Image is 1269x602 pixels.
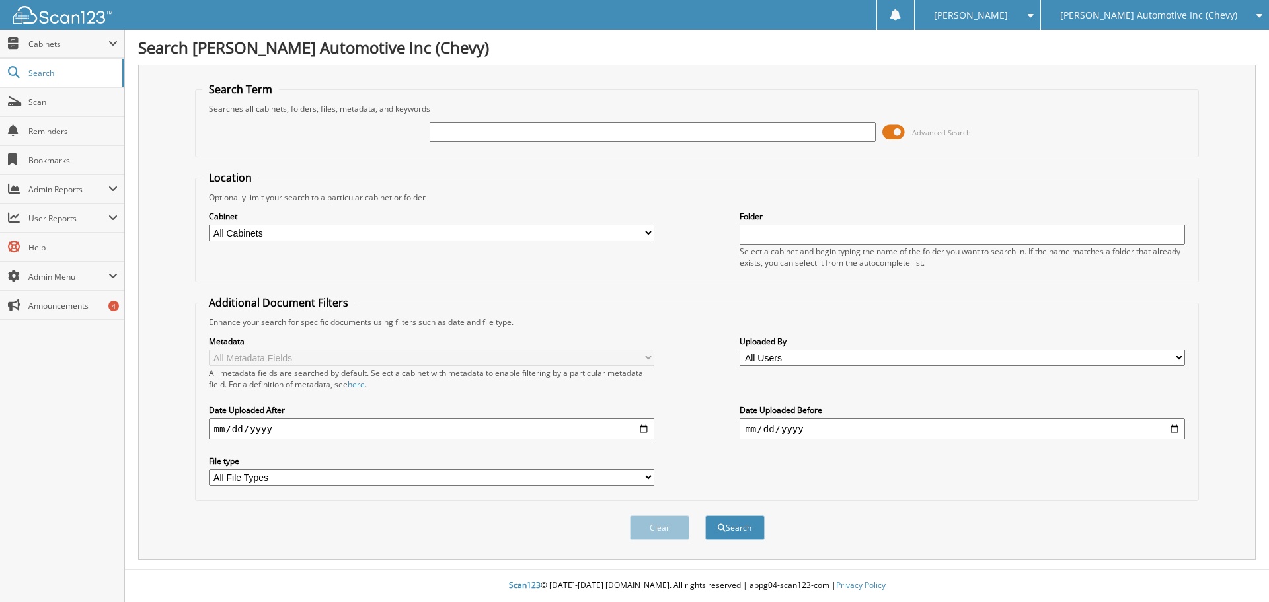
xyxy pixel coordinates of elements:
[836,580,886,591] a: Privacy Policy
[202,192,1192,203] div: Optionally limit your search to a particular cabinet or folder
[740,246,1185,268] div: Select a cabinet and begin typing the name of the folder you want to search in. If the name match...
[1060,11,1237,19] span: [PERSON_NAME] Automotive Inc (Chevy)
[28,38,108,50] span: Cabinets
[509,580,541,591] span: Scan123
[28,271,108,282] span: Admin Menu
[209,418,654,439] input: start
[209,211,654,222] label: Cabinet
[740,336,1185,347] label: Uploaded By
[630,515,689,540] button: Clear
[934,11,1008,19] span: [PERSON_NAME]
[125,570,1269,602] div: © [DATE]-[DATE] [DOMAIN_NAME]. All rights reserved | appg04-scan123-com |
[28,67,116,79] span: Search
[28,96,118,108] span: Scan
[28,300,118,311] span: Announcements
[202,317,1192,328] div: Enhance your search for specific documents using filters such as date and file type.
[28,213,108,224] span: User Reports
[28,184,108,195] span: Admin Reports
[740,404,1185,416] label: Date Uploaded Before
[108,301,119,311] div: 4
[202,82,279,96] legend: Search Term
[740,211,1185,222] label: Folder
[202,103,1192,114] div: Searches all cabinets, folders, files, metadata, and keywords
[13,6,112,24] img: scan123-logo-white.svg
[202,295,355,310] legend: Additional Document Filters
[138,36,1256,58] h1: Search [PERSON_NAME] Automotive Inc (Chevy)
[912,128,971,137] span: Advanced Search
[28,155,118,166] span: Bookmarks
[202,170,258,185] legend: Location
[209,455,654,467] label: File type
[705,515,765,540] button: Search
[348,379,365,390] a: here
[209,367,654,390] div: All metadata fields are searched by default. Select a cabinet with metadata to enable filtering b...
[28,242,118,253] span: Help
[28,126,118,137] span: Reminders
[740,418,1185,439] input: end
[209,336,654,347] label: Metadata
[209,404,654,416] label: Date Uploaded After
